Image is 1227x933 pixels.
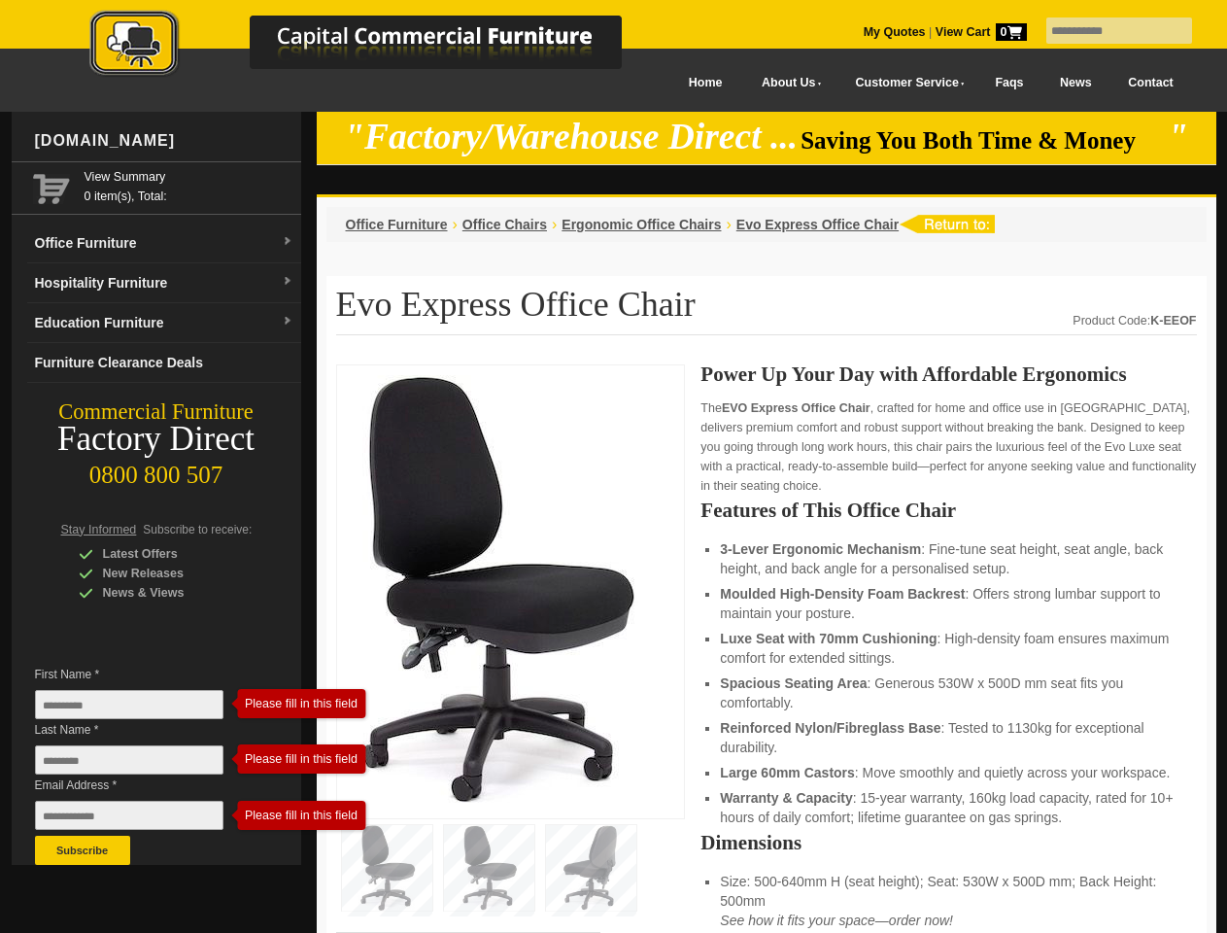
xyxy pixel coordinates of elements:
[996,23,1027,41] span: 0
[720,718,1176,757] li: : Tested to 1130kg for exceptional durability.
[237,697,350,710] div: Please fill in this field
[726,215,731,234] li: ›
[346,217,448,232] a: Office Furniture
[79,583,263,603] div: News & Views
[1168,117,1188,156] em: "
[36,10,716,86] a: Capital Commercial Furniture Logo
[85,167,293,187] a: View Summary
[977,61,1042,105] a: Faqs
[453,215,458,234] li: ›
[35,665,253,684] span: First Name *
[720,788,1176,827] li: : 15-year warranty, 160kg load capacity, rated for 10+ hours of daily comfort; lifetime guarantee...
[899,215,995,233] img: return to
[143,523,252,536] span: Subscribe to receive:
[35,801,223,830] input: Email Address *
[1041,61,1109,105] a: News
[12,452,301,489] div: 0800 800 507
[27,303,301,343] a: Education Furnituredropdown
[347,375,638,803] img: Comfortable Evo Express Office Chair with 70mm high-density foam seat and large 60mm castors.
[344,117,798,156] em: "Factory/Warehouse Direct ...
[700,364,1196,384] h2: Power Up Your Day with Affordable Ergonomics
[36,10,716,81] img: Capital Commercial Furniture Logo
[1073,311,1196,330] div: Product Code:
[700,833,1196,852] h2: Dimensions
[720,584,1176,623] li: : Offers strong lumbar support to maintain your posture.
[720,675,867,691] strong: Spacious Seating Area
[12,426,301,453] div: Factory Direct
[282,276,293,288] img: dropdown
[35,836,130,865] button: Subscribe
[61,523,137,536] span: Stay Informed
[720,763,1176,782] li: : Move smoothly and quietly across your workspace.
[720,586,965,602] strong: Moulded High-Density Foam Backrest
[79,564,263,583] div: New Releases
[936,25,1027,39] strong: View Cart
[720,765,855,780] strong: Large 60mm Castors
[552,215,557,234] li: ›
[282,236,293,248] img: dropdown
[801,127,1165,154] span: Saving You Both Time & Money
[700,398,1196,496] p: The , crafted for home and office use in [GEOGRAPHIC_DATA], delivers premium comfort and robust s...
[932,25,1026,39] a: View Cart0
[562,217,721,232] a: Ergonomic Office Chairs
[237,752,350,766] div: Please fill in this field
[700,501,1196,520] h2: Features of This Office Chair
[736,217,899,232] a: Evo Express Office Chair
[27,112,301,170] div: [DOMAIN_NAME]
[720,790,852,806] strong: Warranty & Capacity
[35,745,223,775] input: Last Name *
[1150,314,1196,328] strong: K-EEOF
[27,224,301,263] a: Office Furnituredropdown
[237,809,350,822] div: Please fill in this field
[85,167,293,203] span: 0 item(s), Total:
[720,631,937,646] strong: Luxe Seat with 70mm Cushioning
[27,343,301,383] a: Furniture Clearance Deals
[462,217,547,232] a: Office Chairs
[282,316,293,328] img: dropdown
[720,913,953,928] em: See how it fits your space—order now!
[35,690,223,719] input: First Name *
[720,541,921,557] strong: 3-Lever Ergonomic Mechanism
[720,720,940,736] strong: Reinforced Nylon/Fibreglass Base
[336,286,1197,335] h1: Evo Express Office Chair
[834,61,976,105] a: Customer Service
[864,25,926,39] a: My Quotes
[1109,61,1191,105] a: Contact
[35,776,253,795] span: Email Address *
[720,629,1176,668] li: : High-density foam ensures maximum comfort for extended sittings.
[722,401,870,415] strong: EVO Express Office Chair
[12,398,301,426] div: Commercial Furniture
[35,720,253,740] span: Last Name *
[740,61,834,105] a: About Us
[720,674,1176,712] li: : Generous 530W x 500D mm seat fits you comfortably.
[27,263,301,303] a: Hospitality Furnituredropdown
[720,872,1176,930] li: Size: 500-640mm H (seat height); Seat: 530W x 500D mm; Back Height: 500mm
[720,539,1176,578] li: : Fine-tune seat height, seat angle, back height, and back angle for a personalised setup.
[79,544,263,564] div: Latest Offers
